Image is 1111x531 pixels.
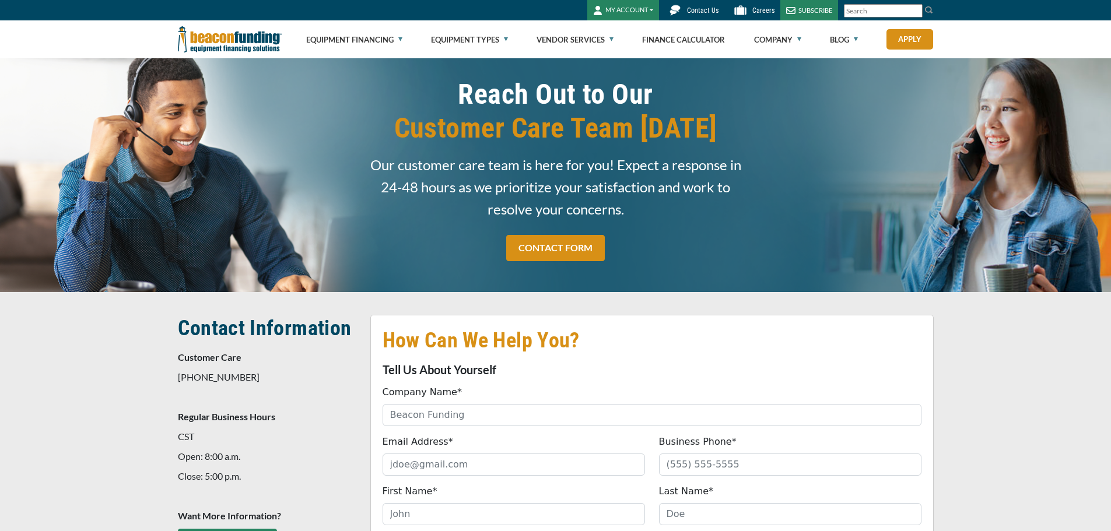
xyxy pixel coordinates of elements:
[370,111,741,145] span: Customer Care Team [DATE]
[844,4,923,17] input: Search
[178,411,275,422] strong: Regular Business Hours
[383,327,921,354] h2: How Can We Help You?
[178,370,356,384] p: [PHONE_NUMBER]
[383,404,921,426] input: Beacon Funding
[752,6,774,15] span: Careers
[370,78,741,145] h1: Reach Out to Our
[910,6,920,16] a: Clear search text
[537,21,614,58] a: Vendor Services
[642,21,725,58] a: Finance Calculator
[659,453,921,476] input: (555) 555-5555
[754,21,801,58] a: Company
[370,154,741,220] span: Our customer care team is here for you! Expect a response in 24-48 hours as we prioritize your sa...
[178,351,241,363] strong: Customer Care
[306,21,402,58] a: Equipment Financing
[383,363,921,377] p: Tell Us About Yourself
[659,503,921,525] input: Doe
[506,235,605,261] a: CONTACT FORM
[924,5,934,15] img: Search
[659,484,714,498] label: Last Name*
[178,315,356,342] h2: Contact Information
[383,503,645,525] input: John
[383,385,462,399] label: Company Name*
[830,21,858,58] a: Blog
[687,6,719,15] span: Contact Us
[178,20,282,58] img: Beacon Funding Corporation logo
[178,430,356,444] p: CST
[178,510,281,521] strong: Want More Information?
[383,435,453,449] label: Email Address*
[178,449,356,463] p: Open: 8:00 a.m.
[383,484,437,498] label: First Name*
[383,453,645,476] input: jdoe@gmail.com
[659,435,737,449] label: Business Phone*
[178,469,356,483] p: Close: 5:00 p.m.
[886,29,933,50] a: Apply
[431,21,508,58] a: Equipment Types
